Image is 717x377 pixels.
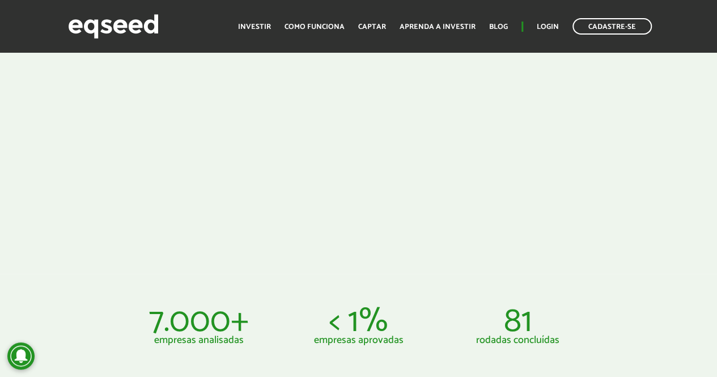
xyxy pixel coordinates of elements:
[447,308,589,335] p: 81
[128,15,589,274] iframe: Como investir pela EqSeed?
[400,23,476,31] a: Aprenda a investir
[128,335,270,345] p: empresas analisadas
[537,23,559,31] a: Login
[287,335,430,345] p: empresas aprovadas
[572,18,652,35] a: Cadastre-se
[358,23,386,31] a: Captar
[489,23,508,31] a: Blog
[238,23,271,31] a: Investir
[285,23,345,31] a: Como funciona
[447,335,589,345] p: rodadas concluídas
[287,308,430,335] p: < 1%
[128,308,270,335] p: 7.000+
[68,11,159,41] img: EqSeed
